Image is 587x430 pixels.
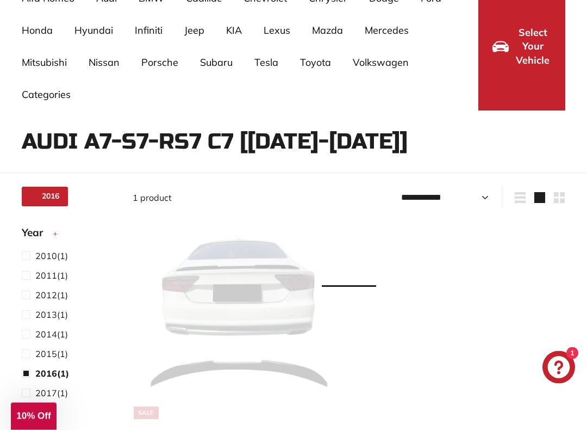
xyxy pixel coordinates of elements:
h1: Audi A7-S7-RS7 C7 [[DATE]-[DATE]] [22,130,565,154]
span: 2012 [35,290,57,301]
a: Honda [11,15,64,47]
a: 2016 [22,187,68,207]
span: 2010 [35,251,57,262]
a: Jeep [173,15,215,47]
a: Lexus [253,15,301,47]
span: (1) [35,250,68,263]
span: 10% Off [16,411,51,421]
a: Categories [11,79,82,111]
span: Select Your Vehicle [514,26,551,68]
span: Year [22,225,51,241]
span: 2013 [35,310,57,321]
span: (1) [35,367,69,380]
span: (1) [35,289,68,302]
a: Infiniti [124,15,173,47]
a: Hyundai [64,15,124,47]
span: 2017 [35,388,57,399]
a: KIA [215,15,253,47]
a: Mazda [301,15,354,47]
span: (1) [35,387,68,400]
a: Tesla [243,47,289,79]
span: (1) [35,348,68,361]
span: (1) [35,269,68,282]
a: Nissan [78,47,130,79]
a: Subaru [189,47,243,79]
a: Mitsubishi [11,47,78,79]
span: 2016 [35,368,57,379]
a: Mercedes [354,15,420,47]
a: Volkswagen [342,47,420,79]
img: audi a7 spoiler [141,226,335,420]
span: (1) [35,328,68,341]
span: (1) [35,309,68,322]
span: 2011 [35,271,57,281]
a: Toyota [289,47,342,79]
span: 2015 [35,349,57,360]
inbox-online-store-chat: Shopify online store chat [539,351,578,386]
div: 1 product [133,192,349,205]
span: 2014 [35,329,57,340]
div: Sale [134,407,159,420]
div: 10% Off [11,403,57,430]
button: Year [22,222,115,249]
a: Porsche [130,47,189,79]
